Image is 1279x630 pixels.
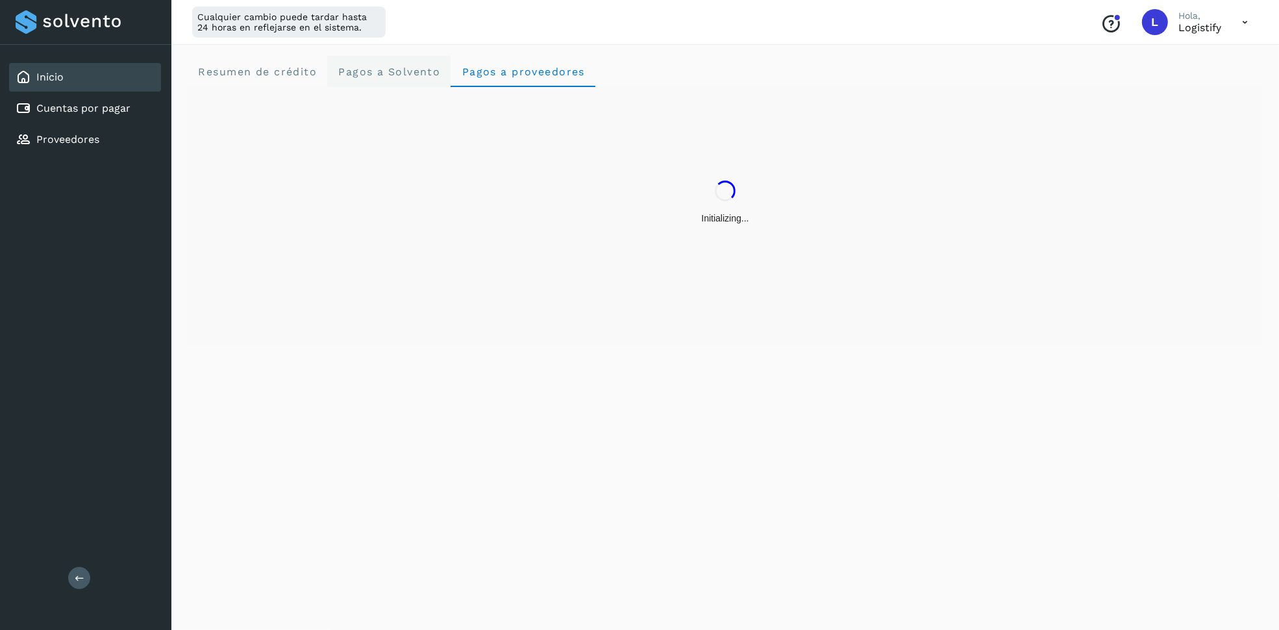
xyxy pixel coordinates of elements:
[36,71,64,83] a: Inicio
[197,66,317,78] span: Resumen de crédito
[192,6,386,38] div: Cualquier cambio puede tardar hasta 24 horas en reflejarse en el sistema.
[36,102,130,114] a: Cuentas por pagar
[1178,21,1221,34] p: Logistify
[338,66,440,78] span: Pagos a Solvento
[461,66,585,78] span: Pagos a proveedores
[1178,10,1221,21] p: Hola,
[9,94,161,123] div: Cuentas por pagar
[36,133,99,145] a: Proveedores
[9,125,161,154] div: Proveedores
[9,63,161,92] div: Inicio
